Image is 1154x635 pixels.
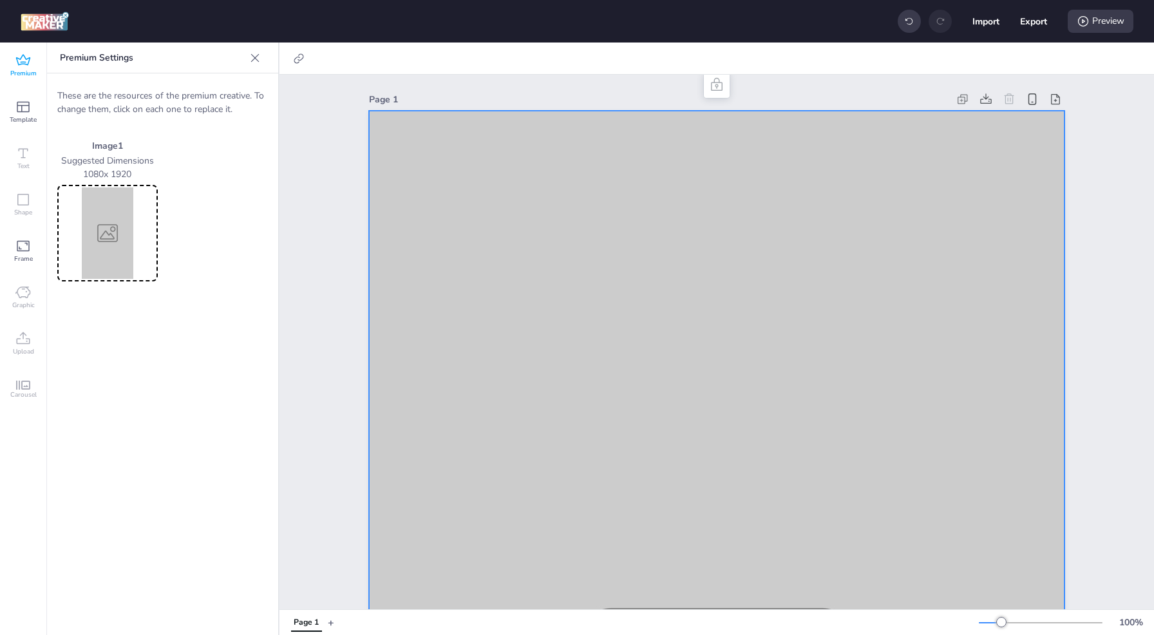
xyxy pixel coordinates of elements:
[285,611,328,634] div: Tabs
[14,254,33,264] span: Frame
[60,43,245,73] p: Premium Settings
[14,207,32,218] span: Shape
[17,161,30,171] span: Text
[369,93,949,106] div: Page 1
[21,12,69,31] img: logo Creative Maker
[328,611,334,634] button: +
[57,89,268,116] p: These are the resources of the premium creative. To change them, click on each one to replace it.
[1115,616,1146,629] div: 100 %
[10,68,37,79] span: Premium
[1068,10,1133,33] div: Preview
[10,390,37,400] span: Carousel
[57,167,158,181] p: 1080 x 1920
[1020,8,1047,35] button: Export
[12,300,35,310] span: Graphic
[60,187,155,279] img: Preview
[13,346,34,357] span: Upload
[972,8,999,35] button: Import
[57,154,158,167] p: Suggested Dimensions
[294,617,319,629] div: Page 1
[10,115,37,125] span: Template
[57,139,158,153] p: Image 1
